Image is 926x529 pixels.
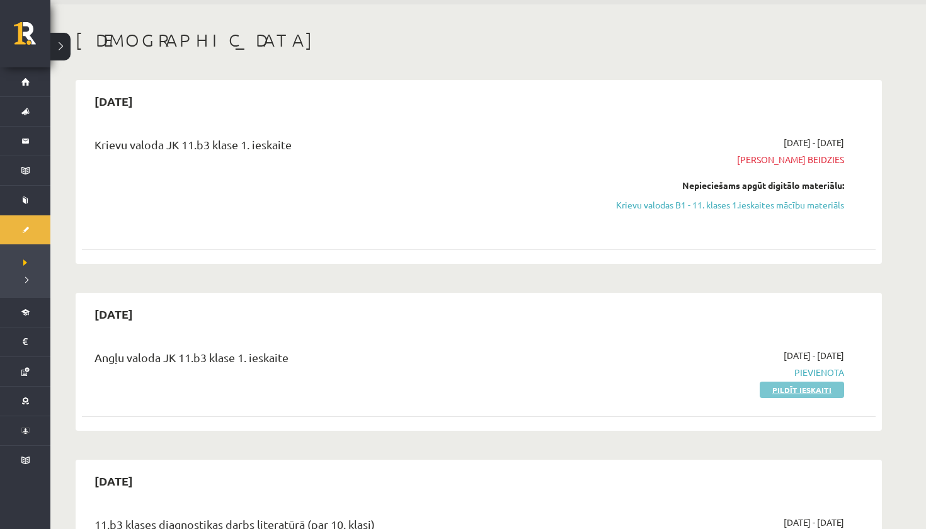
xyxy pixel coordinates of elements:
[82,86,146,116] h2: [DATE]
[76,30,882,51] h1: [DEMOGRAPHIC_DATA]
[607,179,844,192] div: Nepieciešams apgūt digitālo materiālu:
[784,516,844,529] span: [DATE] - [DATE]
[607,153,844,166] span: [PERSON_NAME] beidzies
[607,198,844,212] a: Krievu valodas B1 - 11. klases 1.ieskaites mācību materiāls
[607,366,844,379] span: Pievienota
[784,136,844,149] span: [DATE] - [DATE]
[784,349,844,362] span: [DATE] - [DATE]
[82,299,146,329] h2: [DATE]
[82,466,146,496] h2: [DATE]
[94,349,588,372] div: Angļu valoda JK 11.b3 klase 1. ieskaite
[94,136,588,159] div: Krievu valoda JK 11.b3 klase 1. ieskaite
[14,22,50,54] a: Rīgas 1. Tālmācības vidusskola
[760,382,844,398] a: Pildīt ieskaiti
